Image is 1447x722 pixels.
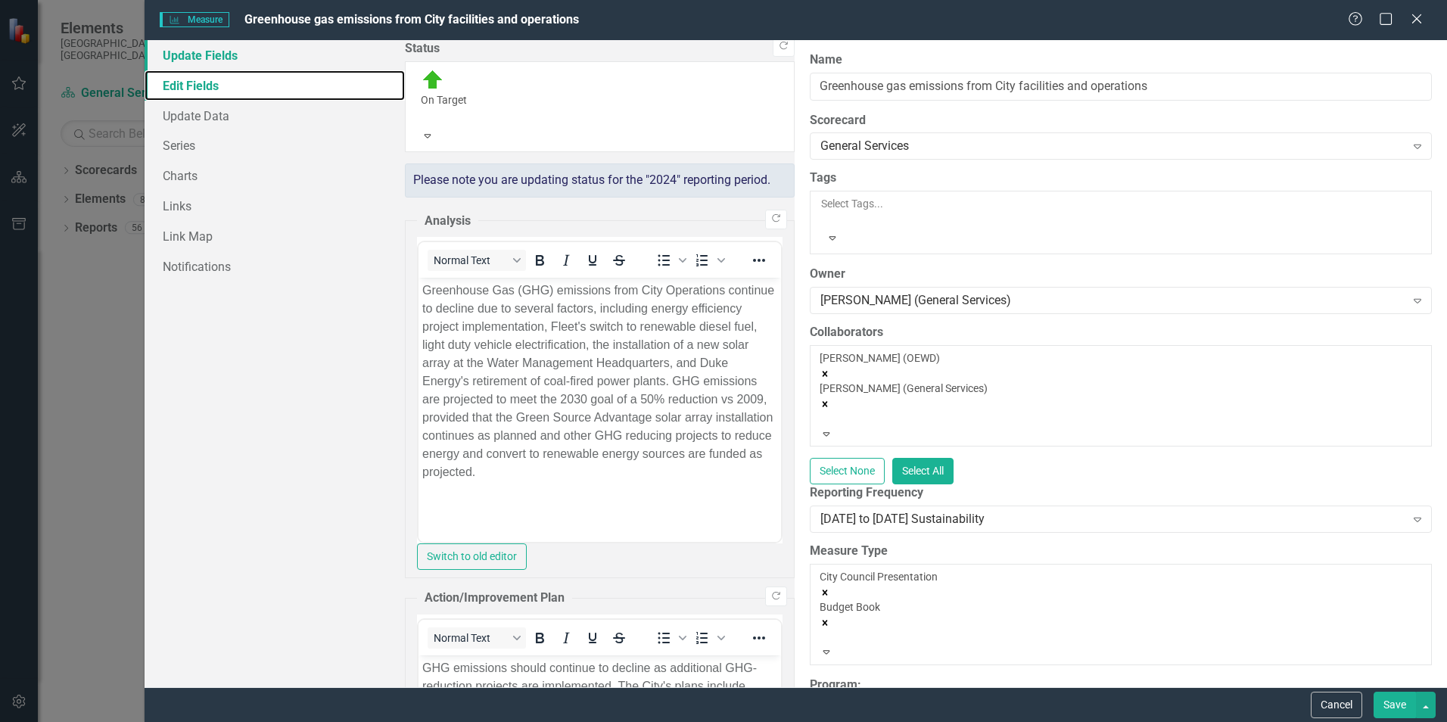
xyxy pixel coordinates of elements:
[145,251,405,282] a: Notifications
[820,615,1422,630] div: Remove Budget Book
[820,396,1422,411] div: Remove Stacey Poston (General Services)
[651,250,689,271] div: Bullet list
[810,73,1432,101] input: Measure Name
[820,292,1405,310] div: [PERSON_NAME] (General Services)
[145,40,405,70] a: Update Fields
[689,250,727,271] div: Numbered list
[810,484,1432,502] label: Reporting Frequency
[421,92,779,107] div: On Target
[145,191,405,221] a: Links
[4,4,359,149] p: GHG emissions should continue to decline as additional GHG-reduction projects are implemented. Th...
[820,381,1422,396] div: [PERSON_NAME] (General Services)
[606,627,632,649] button: Strikethrough
[434,254,508,266] span: Normal Text
[145,70,405,101] a: Edit Fields
[820,584,1422,599] div: Remove City Council Presentation
[419,278,781,542] iframe: Rich Text Area
[527,250,552,271] button: Bold
[145,130,405,160] a: Series
[244,12,579,26] span: Greenhouse gas emissions from City facilities and operations
[417,213,478,230] legend: Analysis
[405,40,795,58] label: Status
[810,266,1432,283] label: Owner
[820,350,1422,366] div: [PERSON_NAME] (OEWD)
[145,101,405,131] a: Update Data
[417,543,527,570] button: Switch to old editor
[689,627,727,649] div: Numbered list
[145,160,405,191] a: Charts
[820,510,1405,527] div: [DATE] to [DATE] Sustainability
[1311,692,1362,718] button: Cancel
[892,458,954,484] button: Select All
[527,627,552,649] button: Bold
[810,112,1432,129] label: Scorecard
[810,543,1432,560] label: Measure Type
[810,324,1432,341] label: Collaborators
[160,12,229,27] span: Measure
[820,366,1422,381] div: Remove Summer Alston (OEWD)
[821,196,1421,211] div: Select Tags...
[810,677,1432,694] label: Program:
[746,627,772,649] button: Reveal or hide additional toolbar items
[580,250,605,271] button: Underline
[746,250,772,271] button: Reveal or hide additional toolbar items
[428,250,526,271] button: Block Normal Text
[820,138,1405,155] div: General Services
[580,627,605,649] button: Underline
[810,51,1432,69] label: Name
[1374,692,1416,718] button: Save
[820,569,1422,584] div: City Council Presentation
[810,170,1432,187] label: Tags
[606,250,632,271] button: Strikethrough
[553,627,579,649] button: Italic
[145,221,405,251] a: Link Map
[405,163,795,198] div: Please note you are updating status for the "2024" reporting period.
[651,627,689,649] div: Bullet list
[421,68,445,92] img: On Target
[810,458,885,484] button: Select None
[820,599,1422,615] div: Budget Book
[434,632,508,644] span: Normal Text
[417,590,572,607] legend: Action/Improvement Plan
[553,250,579,271] button: Italic
[428,627,526,649] button: Block Normal Text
